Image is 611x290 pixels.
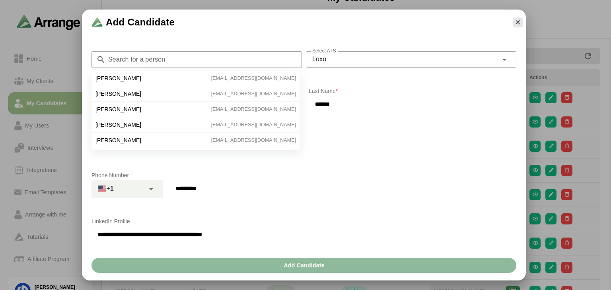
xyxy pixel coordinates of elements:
[95,75,141,82] span: [PERSON_NAME]
[95,106,141,113] span: [PERSON_NAME]
[309,86,516,96] p: Last Name
[106,16,175,29] span: Add Candidate
[91,217,516,226] p: LinkedIn Profile
[91,258,516,273] button: Add Candidate
[95,121,141,128] span: [PERSON_NAME]
[211,75,296,82] span: [EMAIL_ADDRESS][DOMAIN_NAME]
[211,90,296,97] span: [EMAIL_ADDRESS][DOMAIN_NAME]
[95,137,141,144] span: [PERSON_NAME]
[91,170,516,180] p: Phone Number
[211,106,296,113] span: [EMAIL_ADDRESS][DOMAIN_NAME]
[312,54,326,64] span: Loxo
[211,137,296,144] span: [EMAIL_ADDRESS][DOMAIN_NAME]
[91,126,516,135] p: Email Address
[95,90,141,97] span: [PERSON_NAME]
[211,121,296,128] span: [EMAIL_ADDRESS][DOMAIN_NAME]
[283,258,325,273] span: Add Candidate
